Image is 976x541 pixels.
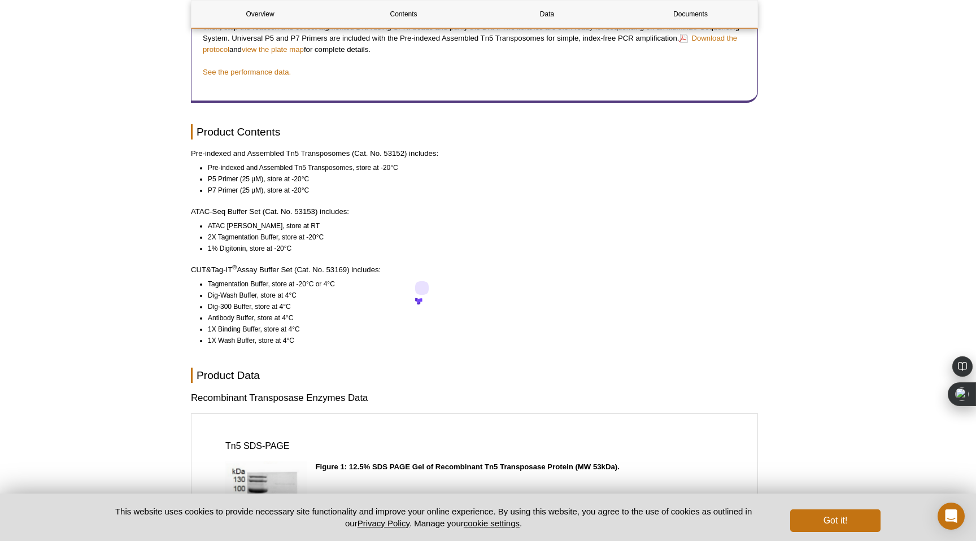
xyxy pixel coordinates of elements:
p: This website uses cookies to provide necessary site functionality and improve your online experie... [95,505,772,529]
a: Download the protocol [203,33,737,55]
button: Got it! [790,509,881,532]
li: Dig-300 Buffer, store at 4°C [208,301,748,312]
li: 1X Binding Buffer, store at 4°C [208,324,748,335]
li: P7 Primer (25 µM), store at -20°C [208,185,748,196]
li: Tagmentation Buffer, store at -20°C or 4°C [208,278,748,290]
li: 2X Tagmentation Buffer, store at -20°C [208,232,748,243]
div: Open Intercom Messenger [938,503,965,530]
li: P5 Primer (25 µM), store at -20°C [208,173,748,185]
a: Documents [622,1,759,28]
a: Contents [335,1,472,28]
p: Then, stop the reaction and collect tagmented DNA using SPRI beads and purify the DNA. The librar... [203,21,746,55]
p: ATAC-Seq Buffer Set (Cat. No. 53153) includes: [191,206,758,217]
h2: Product Data [191,368,758,383]
strong: Figure 1: 12.5% SDS PAGE Gel of Recombinant Tn5 Transposase Protein (MW 53kDa). [316,463,620,471]
li: Pre-indexed and Assembled Tn5 Transposomes, store at -20°C [208,162,748,173]
li: ATAC [PERSON_NAME], store at RT [208,220,748,232]
a: Data [478,1,616,28]
a: Privacy Policy [358,518,409,528]
h3: Tn5 SDS-PAGE [225,439,724,453]
button: cookie settings [464,518,520,528]
li: Dig-Wash Buffer, store at 4°C [208,290,748,301]
p: Pre-indexed and Assembled Tn5 Transposomes (Cat. No. 53152) includes: [191,148,758,159]
li: 1X Wash Buffer, store at 4°C [208,335,748,346]
a: See the performance data. [203,68,291,76]
p: CUT&Tag-IT Assay Buffer Set (Cat. No. 53169) includes: [191,264,758,276]
li: 1% Digitonin, store at -20°C [208,243,748,254]
a: view the plate map [242,45,304,54]
a: Overview [191,1,329,28]
sup: ® [232,264,237,270]
h3: Recombinant Transposase Enzymes Data [191,391,758,405]
h2: Product Contents [191,124,758,139]
li: Antibody Buffer, store at 4°C [208,312,748,324]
